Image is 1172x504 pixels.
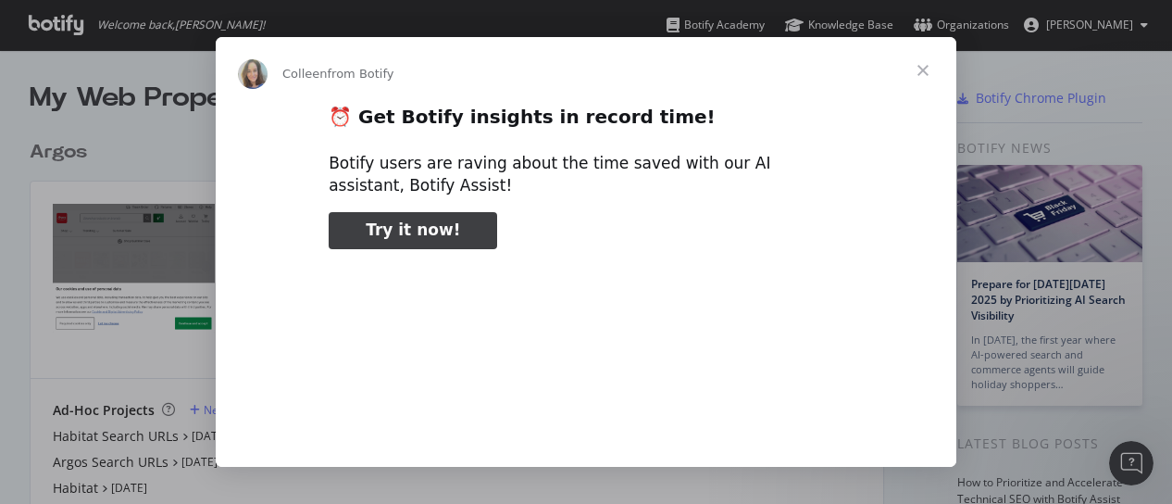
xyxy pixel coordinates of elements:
[366,220,460,239] span: Try it now!
[328,67,394,81] span: from Botify
[329,212,497,249] a: Try it now!
[329,153,843,197] div: Botify users are raving about the time saved with our AI assistant, Botify Assist!
[238,59,268,89] img: Profile image for Colleen
[890,37,956,104] span: Close
[329,105,843,139] h2: ⏰ Get Botify insights in record time!
[282,67,328,81] span: Colleen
